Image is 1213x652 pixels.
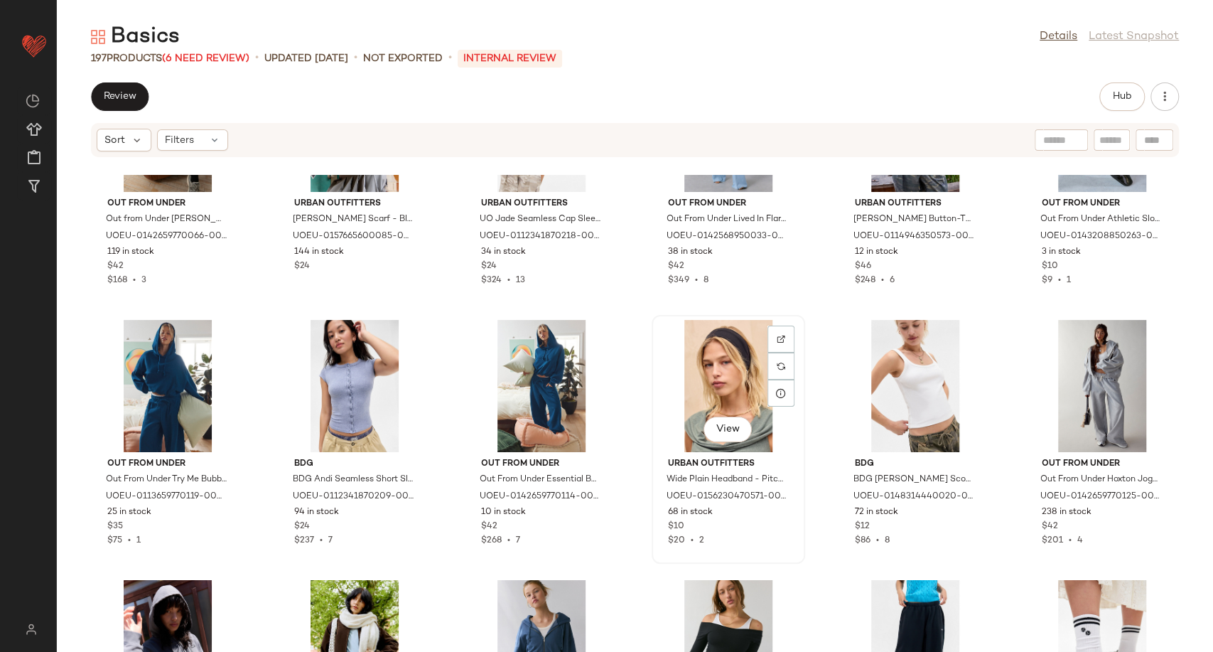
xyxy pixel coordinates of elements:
span: 2 [699,536,704,545]
span: UOEU-0113659770119-000-041 [106,491,227,503]
span: 119 in stock [107,246,154,259]
span: • [875,276,890,285]
span: • [255,50,259,67]
span: Review [103,91,136,102]
span: Urban Outfitters [855,198,976,210]
div: Products [91,51,249,66]
span: 3 in stock [1042,246,1081,259]
img: 0112341870209_040_b [283,320,426,452]
img: 0156230470571_508_m [657,320,800,452]
span: $24 [294,260,310,273]
span: 38 in stock [668,246,713,259]
span: • [314,536,328,545]
span: • [502,276,516,285]
span: 144 in stock [294,246,344,259]
div: Basics [91,23,180,51]
span: UOEU-0142659770066-000-004 [106,230,227,243]
span: 68 in stock [668,506,713,519]
span: Hub [1112,91,1132,102]
span: • [448,50,452,67]
span: 4 [1077,536,1083,545]
span: $268 [481,536,502,545]
span: 10 in stock [481,506,526,519]
span: Urban Outfitters [668,458,789,471]
span: • [1052,276,1067,285]
span: (6 Need Review) [162,53,249,64]
span: 34 in stock [481,246,526,259]
span: Out From Under [1042,458,1163,471]
img: 0113659770119_041_a2 [96,320,239,452]
span: $237 [294,536,314,545]
img: svg%3e [17,624,45,635]
span: 13 [516,276,525,285]
span: UOEU-0142568950033-000-040 [667,230,787,243]
span: Out From Under [107,458,228,471]
span: $324 [481,276,502,285]
p: INTERNAL REVIEW [458,50,562,68]
span: • [870,536,885,545]
span: $75 [107,536,122,545]
span: Out From Under Athletic Slouch Socks - Navy at Urban Outfitters [1040,213,1161,226]
span: • [354,50,357,67]
span: $9 [1042,276,1052,285]
span: $42 [481,520,497,533]
span: Out From Under Essential Barrel Leg Joggers - Blue XL at Urban Outfitters [480,474,600,486]
span: 25 in stock [107,506,151,519]
span: Filters [165,133,194,148]
span: $86 [855,536,870,545]
span: BDG [855,458,976,471]
span: 72 in stock [855,506,898,519]
span: BDG [PERSON_NAME] Scoop Neck Vest Jacket - White XL at Urban Outfitters [853,474,974,486]
span: 8 [703,276,708,285]
span: Sort [104,133,125,148]
span: $24 [481,260,497,273]
span: $46 [855,260,871,273]
span: BDG Andi Seamless Short Sleeve Cardigan - Blue S at Urban Outfitters [293,474,414,486]
span: • [689,276,703,285]
button: Hub [1099,82,1145,111]
span: $10 [1042,260,1058,273]
span: • [127,276,141,285]
span: • [1063,536,1077,545]
span: • [502,536,516,545]
span: $349 [668,276,689,285]
p: updated [DATE] [264,51,348,66]
span: Out From Under Hoxton Joggers - Grey M at Urban Outfitters [1040,474,1161,486]
span: UOEU-0143208850263-000-041 [1040,230,1161,243]
span: • [685,536,699,545]
span: 1 [1067,276,1071,285]
span: UOEU-0112341870218-000-010 [480,230,600,243]
img: heart_red.DM2ytmEG.svg [20,31,48,60]
span: UOEU-0142659770125-000-004 [1040,491,1161,503]
span: UOEU-0142659770114-000-040 [480,491,600,503]
img: 0142659770114_040_a2 [470,320,613,452]
p: Not Exported [363,51,443,66]
span: Out from Under [PERSON_NAME] Joggers - Grey XL at Urban Outfitters [106,213,227,226]
img: 0148314440020_010_b [843,320,987,452]
span: 6 [890,276,895,285]
span: Urban Outfitters [294,198,415,210]
span: UOEU-0112341870209-000-040 [293,491,414,503]
span: 8 [885,536,890,545]
a: Details [1040,28,1077,46]
span: Urban Outfitters [481,198,602,210]
span: Out From Under [481,458,602,471]
img: svg%3e [777,335,785,343]
span: Out From Under Lived In Flared Joggers - Blue S at Urban Outfitters [667,213,787,226]
span: $248 [855,276,875,285]
span: 3 [141,276,146,285]
span: $10 [668,520,684,533]
span: View [716,424,740,435]
span: [PERSON_NAME] Button-Through Hoodie - Grey XS at Urban Outfitters [853,213,974,226]
span: $201 [1042,536,1063,545]
span: 12 in stock [855,246,898,259]
span: [PERSON_NAME] Scarf - Blue at Urban Outfitters [293,213,414,226]
span: 238 in stock [1042,506,1091,519]
span: 7 [516,536,520,545]
span: $24 [294,520,310,533]
span: $35 [107,520,123,533]
span: 1 [136,536,141,545]
span: • [122,536,136,545]
span: UOEU-0148314440020-000-010 [853,491,974,503]
span: $42 [1042,520,1058,533]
